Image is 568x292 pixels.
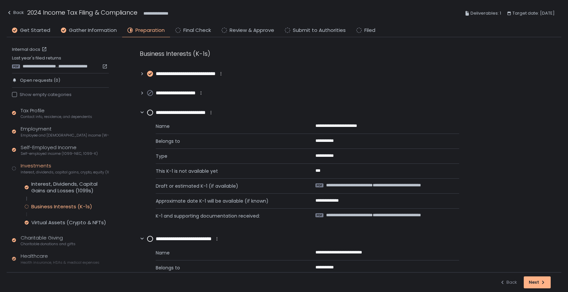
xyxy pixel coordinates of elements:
[21,242,76,246] span: Charitable donations and gifts
[21,107,92,120] div: Tax Profile
[183,27,211,34] span: Final Check
[20,27,50,34] span: Get Started
[156,249,299,256] span: Name
[21,252,99,265] div: Healthcare
[20,77,60,83] span: Open requests (0)
[156,264,299,271] span: Belongs to
[21,151,98,156] span: Self-employed income (1099-NEC, 1099-K)
[140,49,459,58] div: Business Interests (K-1s)
[293,27,346,34] span: Submit to Authorities
[230,27,274,34] span: Review & Approve
[69,27,117,34] span: Gather Information
[156,123,299,130] span: Name
[21,133,109,138] span: Employee and [DEMOGRAPHIC_DATA] income (W-2s)
[512,9,555,17] span: Target date: [DATE]
[21,170,109,175] span: Interest, dividends, capital gains, crypto, equity (1099s, K-1s)
[12,47,48,52] a: Internal docs
[471,9,501,17] span: Deliverables: 1
[21,271,82,284] div: Special Situations
[21,260,99,265] span: Health insurance, HSAs & medical expenses
[500,276,517,288] button: Back
[31,203,92,210] div: Business Interests (K-1s)
[21,114,92,119] span: Contact info, residence, and dependents
[27,8,137,17] h1: 2024 Income Tax Filing & Compliance
[21,144,98,156] div: Self-Employed Income
[21,234,76,247] div: Charitable Giving
[524,276,551,288] button: Next
[12,55,109,69] div: Last year's filed returns
[135,27,165,34] span: Preparation
[364,27,375,34] span: Filed
[156,153,299,159] span: Type
[500,279,517,285] div: Back
[21,162,109,175] div: Investments
[156,183,299,189] span: Draft or estimated K-1 (if available)
[529,279,546,285] div: Next
[31,181,109,194] div: Interest, Dividends, Capital Gains and Losses (1099s)
[7,9,24,17] div: Back
[31,219,106,226] div: Virtual Assets (Crypto & NFTs)
[21,125,109,138] div: Employment
[156,213,299,219] span: K-1 and supporting documentation received:
[7,8,24,19] button: Back
[156,168,299,174] span: This K-1 is not available yet
[156,138,299,145] span: Belongs to
[156,198,299,204] span: Approximate date K-1 will be available (if known)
